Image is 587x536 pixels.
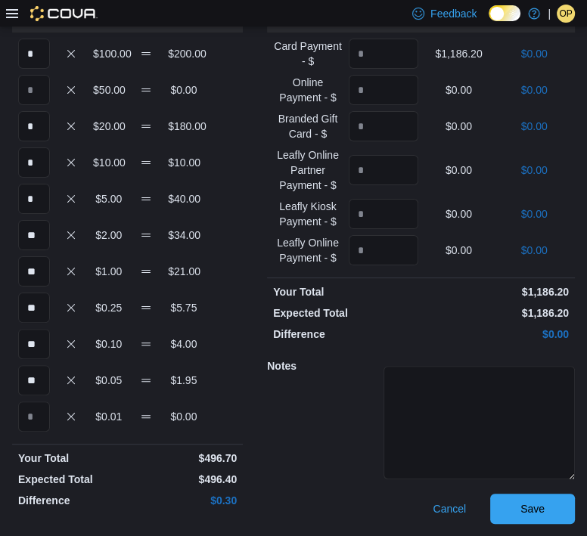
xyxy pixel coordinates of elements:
p: $0.30 [131,493,238,508]
img: Cova [30,6,98,21]
p: | [548,5,551,23]
p: $496.40 [131,472,238,487]
p: Difference [18,493,125,508]
p: Leafly Kiosk Payment - $ [273,199,343,229]
input: Quantity [349,111,418,141]
span: Dark Mode [489,21,489,22]
input: Quantity [18,256,50,287]
input: Quantity [18,111,50,141]
p: $0.00 [424,163,494,178]
p: $1.00 [93,264,125,279]
p: $0.00 [424,243,494,258]
input: Quantity [18,184,50,214]
p: $40.00 [168,191,200,206]
p: $100.00 [93,46,125,61]
p: Expected Total [273,305,418,321]
p: $0.00 [499,163,569,178]
div: Olivia Palmiere [557,5,575,23]
button: Save [490,494,575,524]
p: $0.00 [499,243,569,258]
p: Leafly Online Payment - $ [273,235,343,265]
input: Dark Mode [489,5,520,21]
p: $2.00 [93,228,125,243]
p: $496.70 [131,451,238,466]
input: Quantity [18,293,50,323]
input: Quantity [349,155,418,185]
p: $0.00 [168,409,200,424]
p: $1,186.20 [424,284,569,299]
input: Quantity [18,39,50,69]
p: $21.00 [168,264,200,279]
p: $4.00 [168,336,200,352]
p: $0.00 [499,206,569,222]
p: $1,186.20 [424,46,494,61]
p: $34.00 [168,228,200,243]
p: $0.00 [424,206,494,222]
input: Quantity [18,329,50,359]
input: Quantity [18,147,50,178]
p: $1.95 [168,373,200,388]
input: Quantity [349,235,418,265]
p: $0.05 [93,373,125,388]
p: $10.00 [168,155,200,170]
input: Quantity [18,365,50,395]
p: $0.25 [93,300,125,315]
p: Branded Gift Card - $ [273,111,343,141]
p: Your Total [273,284,418,299]
input: Quantity [18,401,50,432]
input: Quantity [18,75,50,105]
p: $1,186.20 [424,305,569,321]
span: Cancel [433,501,466,516]
p: $5.00 [93,191,125,206]
p: $0.00 [424,119,494,134]
p: $180.00 [168,119,200,134]
p: Leafly Online Partner Payment - $ [273,147,343,193]
p: Your Total [18,451,125,466]
input: Quantity [349,199,418,229]
span: OP [559,5,572,23]
p: $0.00 [499,82,569,98]
h5: Notes [267,351,380,381]
p: $0.00 [499,119,569,134]
p: Expected Total [18,472,125,487]
p: $200.00 [168,46,200,61]
p: $0.00 [424,82,494,98]
p: Difference [273,327,418,342]
p: $50.00 [93,82,125,98]
span: Save [520,501,545,516]
input: Quantity [349,39,418,69]
p: $0.10 [93,336,125,352]
p: $0.01 [93,409,125,424]
p: $0.00 [424,327,569,342]
input: Quantity [349,75,418,105]
p: Online Payment - $ [273,75,343,105]
p: $10.00 [93,155,125,170]
span: Feedback [430,6,477,21]
p: Card Payment - $ [273,39,343,69]
button: Cancel [427,494,472,524]
input: Quantity [18,220,50,250]
p: $20.00 [93,119,125,134]
p: $0.00 [168,82,200,98]
p: $0.00 [499,46,569,61]
p: $5.75 [168,300,200,315]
